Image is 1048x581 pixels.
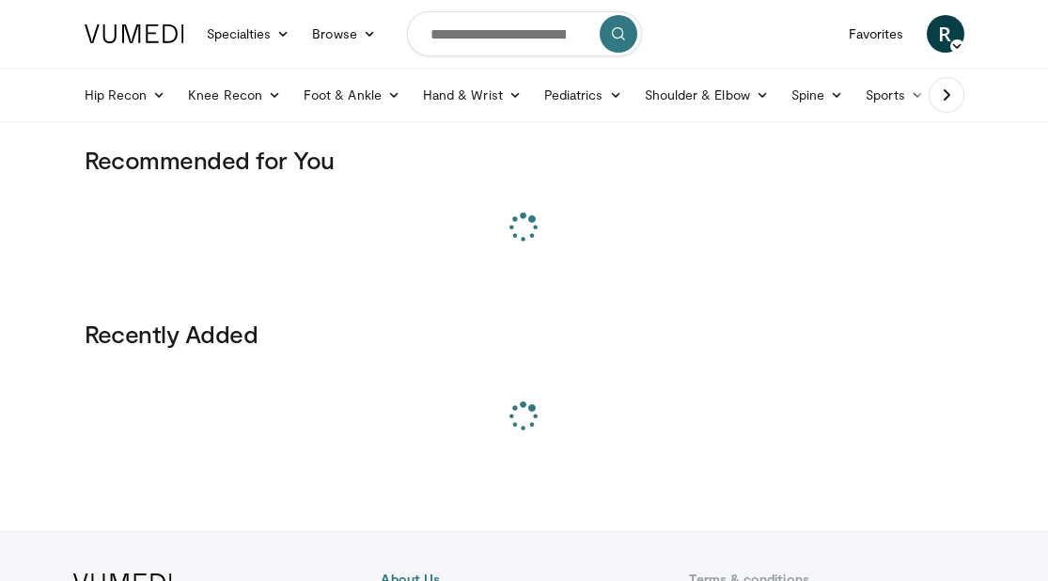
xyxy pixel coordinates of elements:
a: Spine [780,76,854,114]
a: Shoulder & Elbow [633,76,780,114]
a: Sports [854,76,935,114]
a: Knee Recon [177,76,292,114]
a: Browse [301,15,387,53]
a: Specialties [196,15,302,53]
h3: Recommended for You [85,145,964,175]
a: Hand & Wrist [412,76,533,114]
a: R [927,15,964,53]
a: Favorites [837,15,915,53]
a: Foot & Ankle [292,76,412,114]
img: VuMedi Logo [85,24,184,43]
h3: Recently Added [85,319,964,349]
a: Pediatrics [533,76,633,114]
input: Search topics, interventions [407,11,642,56]
a: Hip Recon [73,76,178,114]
